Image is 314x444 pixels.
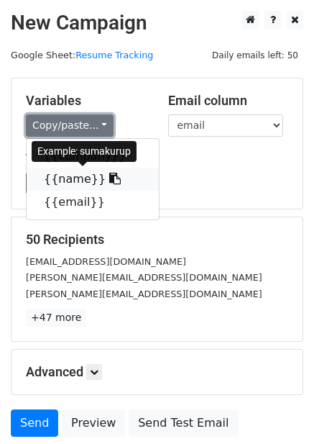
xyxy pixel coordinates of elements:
[32,141,137,162] div: Example: sumakurup
[26,114,114,137] a: Copy/paste...
[129,409,238,437] a: Send Test Email
[27,168,159,191] a: {{name}}
[26,93,147,109] h5: Variables
[26,272,262,283] small: [PERSON_NAME][EMAIL_ADDRESS][DOMAIN_NAME]
[207,47,303,63] span: Daily emails left: 50
[62,409,125,437] a: Preview
[26,364,288,380] h5: Advanced
[27,145,159,168] a: {{company}}
[11,409,58,437] a: Send
[242,375,314,444] iframe: Chat Widget
[168,93,289,109] h5: Email column
[26,289,262,299] small: [PERSON_NAME][EMAIL_ADDRESS][DOMAIN_NAME]
[27,191,159,214] a: {{email}}
[26,309,86,327] a: +47 more
[26,232,288,248] h5: 50 Recipients
[11,11,303,35] h2: New Campaign
[26,256,186,267] small: [EMAIL_ADDRESS][DOMAIN_NAME]
[207,50,303,60] a: Daily emails left: 50
[11,50,153,60] small: Google Sheet:
[75,50,153,60] a: Resume Tracking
